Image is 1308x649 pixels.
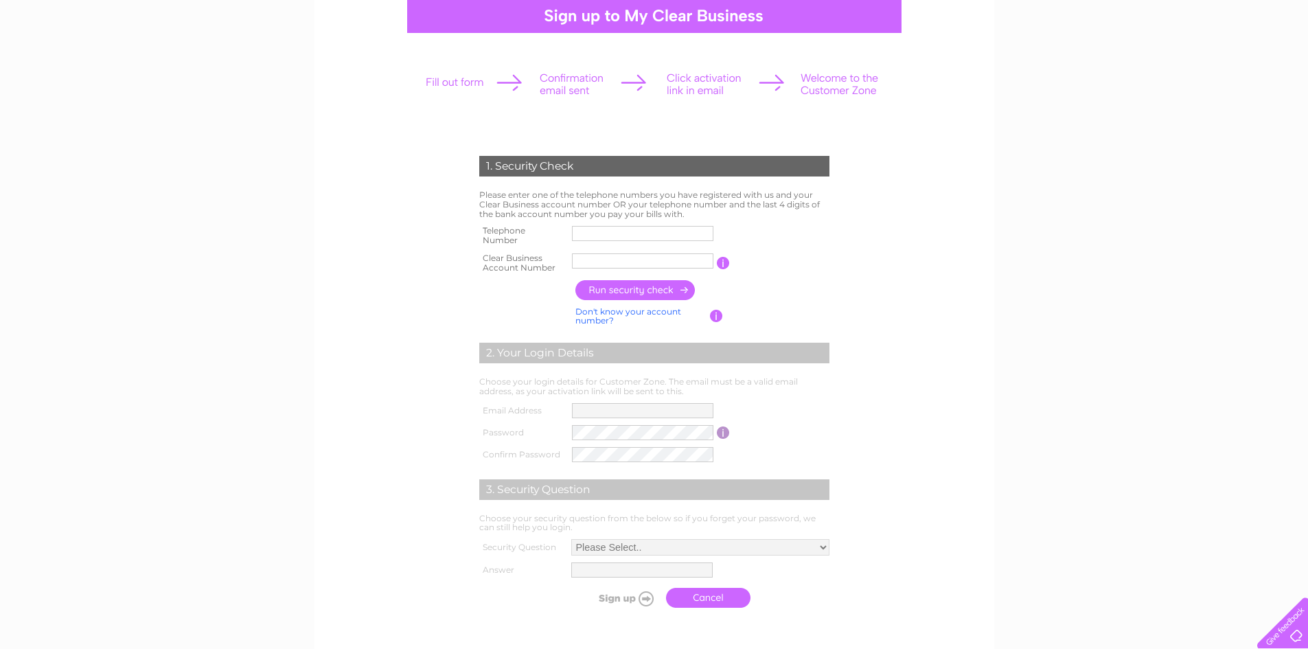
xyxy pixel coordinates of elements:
[479,343,829,363] div: 2. Your Login Details
[1266,58,1300,69] a: Contact
[479,156,829,177] div: 1. Security Check
[476,422,569,444] th: Password
[476,444,569,466] th: Confirm Password
[330,8,979,67] div: Clear Business is a trading name of Verastar Limited (registered in [GEOGRAPHIC_DATA] No. 3667643...
[476,400,569,422] th: Email Address
[1150,58,1180,69] a: Energy
[717,257,730,269] input: Information
[476,536,568,559] th: Security Question
[575,306,681,326] a: Don't know your account number?
[1189,58,1230,69] a: Telecoms
[1116,58,1142,69] a: Water
[476,187,833,222] td: Please enter one of the telephone numbers you have registered with us and your Clear Business acc...
[710,310,723,322] input: Information
[666,588,750,608] a: Cancel
[1238,58,1258,69] a: Blog
[479,479,829,500] div: 3. Security Question
[476,222,569,249] th: Telephone Number
[46,36,116,78] img: logo.png
[575,589,659,608] input: Submit
[476,374,833,400] td: Choose your login details for Customer Zone. The email must be a valid email address, as your act...
[1049,7,1144,24] a: 0333 014 3131
[476,559,568,581] th: Answer
[717,426,730,439] input: Information
[476,510,833,536] td: Choose your security question from the below so if you forget your password, we can still help yo...
[476,249,569,277] th: Clear Business Account Number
